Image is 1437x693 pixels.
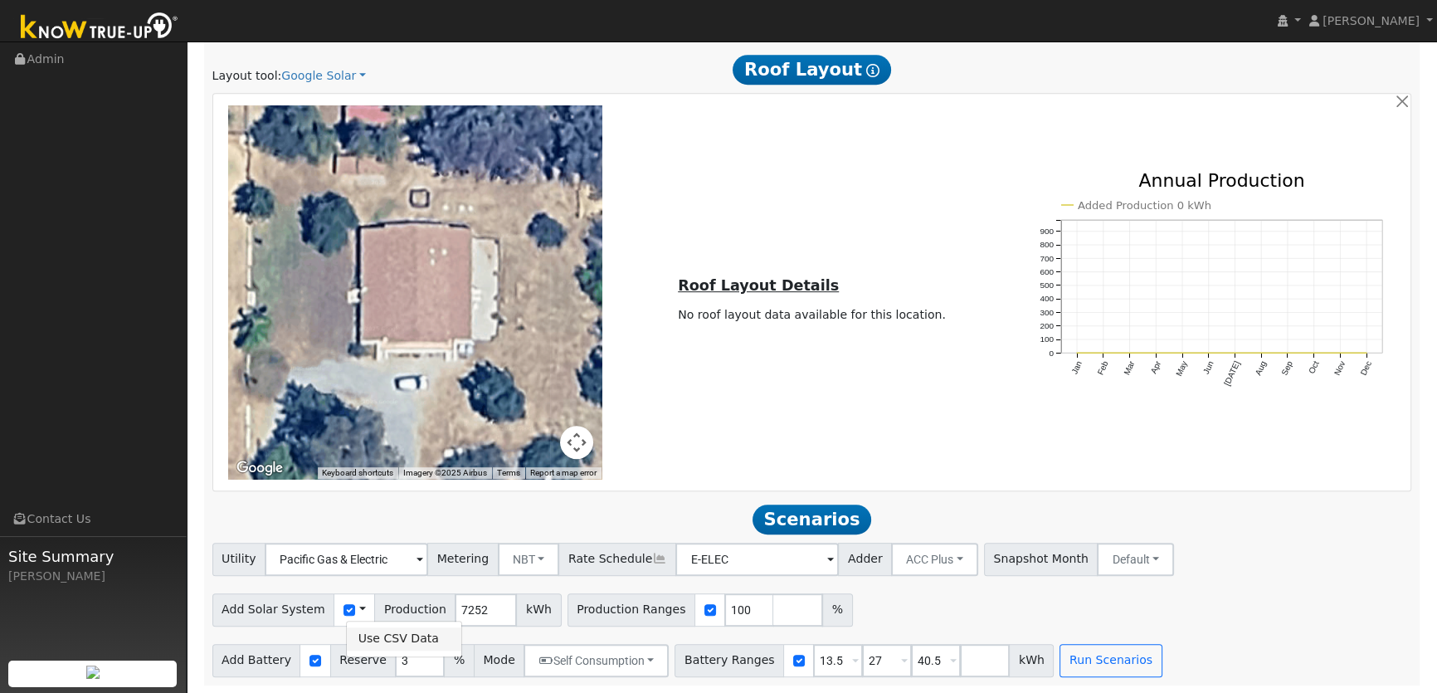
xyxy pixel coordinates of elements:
text: Oct [1307,359,1321,375]
button: Default [1097,543,1174,576]
button: NBT [498,543,560,576]
circle: onclick="" [1075,351,1079,354]
img: Google [232,457,287,479]
img: Know True-Up [12,9,187,46]
circle: onclick="" [1154,351,1157,354]
text: [DATE] [1222,359,1241,387]
a: Open this area in Google Maps (opens a new window) [232,457,287,479]
circle: onclick="" [1181,351,1184,354]
text: May [1174,359,1189,378]
span: Snapshot Month [984,543,1098,576]
span: Utility [212,543,266,576]
text: Nov [1332,359,1347,377]
text: Sep [1279,359,1294,377]
input: Select a Rate Schedule [675,543,839,576]
circle: onclick="" [1338,351,1342,354]
td: No roof layout data available for this location. [675,303,949,326]
text: Aug [1254,359,1268,377]
span: % [444,644,474,677]
span: % [822,593,852,627]
text: Feb [1095,359,1109,377]
span: Site Summary [8,545,178,568]
span: Layout tool: [212,69,282,82]
span: Add Battery [212,644,301,677]
span: Reserve [330,644,397,677]
span: Imagery ©2025 Airbus [403,468,487,477]
a: Use CSV Data [347,627,462,651]
circle: onclick="" [1207,351,1210,354]
text: 400 [1040,294,1054,303]
text: Jan [1069,359,1084,375]
span: Mode [474,644,524,677]
u: Roof Layout Details [678,277,839,294]
i: Show Help [866,64,879,77]
text: Mar [1122,359,1137,377]
text: 700 [1040,253,1054,262]
span: Add Solar System [212,593,335,627]
circle: onclick="" [1365,351,1368,354]
span: Production [374,593,455,627]
text: Added Production 0 kWh [1077,199,1210,212]
circle: onclick="" [1286,351,1289,354]
span: kWh [1009,644,1054,677]
a: Google Solar [281,67,366,85]
text: Annual Production [1138,170,1304,191]
button: Run Scenarios [1059,644,1162,677]
span: Metering [427,543,499,576]
text: 900 [1040,227,1054,236]
text: Apr [1148,359,1162,375]
a: Terms (opens in new tab) [497,468,520,477]
text: 100 [1040,334,1054,344]
img: retrieve [86,666,100,679]
span: [PERSON_NAME] [1323,14,1420,27]
span: Production Ranges [567,593,695,627]
text: 500 [1040,281,1054,290]
span: Scenarios [753,505,871,534]
div: [PERSON_NAME] [8,568,178,585]
span: kWh [516,593,561,627]
text: 200 [1040,321,1054,330]
circle: onclick="" [1128,351,1131,354]
text: 600 [1040,267,1054,276]
a: Report a map error [530,468,597,477]
circle: onclick="" [1313,351,1316,354]
button: Self Consumption [524,644,669,677]
input: Select a Utility [265,543,428,576]
text: Jun [1201,359,1215,375]
button: ACC Plus [891,543,978,576]
span: Rate Schedule [558,543,676,576]
text: Dec [1359,359,1373,377]
span: Adder [838,543,892,576]
text: 300 [1040,308,1054,317]
circle: onclick="" [1233,351,1236,354]
button: Map camera controls [560,426,593,459]
span: Battery Ranges [675,644,784,677]
circle: onclick="" [1101,351,1104,354]
text: 0 [1049,349,1054,358]
button: Keyboard shortcuts [322,467,393,479]
span: Roof Layout [733,55,891,85]
text: 800 [1040,240,1054,249]
circle: onclick="" [1259,351,1263,354]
